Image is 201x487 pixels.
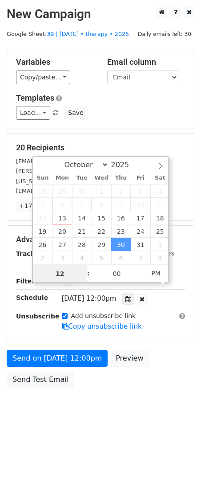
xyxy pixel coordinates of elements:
span: October 6, 2025 [52,198,72,211]
span: October 10, 2025 [131,198,150,211]
span: October 13, 2025 [52,211,72,224]
h5: Email column [107,57,185,67]
a: Send Test Email [7,371,74,388]
span: October 30, 2025 [111,238,131,251]
h5: 20 Recipients [16,143,185,153]
span: October 17, 2025 [131,211,150,224]
span: October 29, 2025 [92,238,111,251]
span: October 25, 2025 [150,224,170,238]
small: [EMAIL_ADDRESS][DOMAIN_NAME] [16,158,115,165]
input: Hour [33,265,87,283]
iframe: Chat Widget [157,444,201,487]
small: [PERSON_NAME][EMAIL_ADDRESS][DOMAIN_NAME][US_STATE] [16,168,162,185]
span: October 9, 2025 [111,198,131,211]
span: Daily emails left: 30 [135,29,194,39]
span: November 1, 2025 [150,238,170,251]
span: November 3, 2025 [52,251,72,264]
span: : [87,264,90,282]
span: Thu [111,175,131,181]
span: Wed [92,175,111,181]
span: October 8, 2025 [92,198,111,211]
label: UTM Codes [139,249,174,258]
input: Year [109,161,141,169]
span: October 7, 2025 [72,198,92,211]
a: Preview [110,350,149,367]
a: Templates [16,93,54,102]
span: September 29, 2025 [52,185,72,198]
a: Copy/paste... [16,71,70,84]
label: Add unsubscribe link [71,311,136,321]
button: Save [64,106,87,120]
h5: Advanced [16,235,185,244]
span: October 22, 2025 [92,224,111,238]
span: Click to toggle [144,264,168,282]
small: [EMAIL_ADDRESS][DOMAIN_NAME] [16,188,115,194]
a: Load... [16,106,50,120]
span: October 4, 2025 [150,185,170,198]
span: November 8, 2025 [150,251,170,264]
span: Sat [150,175,170,181]
span: November 2, 2025 [33,251,52,264]
a: +17 more [16,200,53,212]
span: October 19, 2025 [33,224,52,238]
strong: Filters [16,278,39,285]
span: October 20, 2025 [52,224,72,238]
a: Send on [DATE] 12:00pm [7,350,108,367]
span: November 6, 2025 [111,251,131,264]
span: October 21, 2025 [72,224,92,238]
span: October 15, 2025 [92,211,111,224]
span: October 1, 2025 [92,185,111,198]
span: October 14, 2025 [72,211,92,224]
span: October 28, 2025 [72,238,92,251]
span: October 27, 2025 [52,238,72,251]
span: October 18, 2025 [150,211,170,224]
span: Tue [72,175,92,181]
strong: Schedule [16,294,48,301]
span: October 16, 2025 [111,211,131,224]
span: October 3, 2025 [131,185,150,198]
strong: Unsubscribe [16,313,60,320]
a: Daily emails left: 30 [135,31,194,37]
span: September 30, 2025 [72,185,92,198]
span: November 5, 2025 [92,251,111,264]
span: Sun [33,175,52,181]
span: October 26, 2025 [33,238,52,251]
small: Google Sheet: [7,31,129,37]
span: October 23, 2025 [111,224,131,238]
span: October 12, 2025 [33,211,52,224]
strong: Tracking [16,250,46,257]
input: Minute [90,265,144,283]
span: October 11, 2025 [150,198,170,211]
h2: New Campaign [7,7,194,22]
span: Mon [52,175,72,181]
span: November 7, 2025 [131,251,150,264]
span: Fri [131,175,150,181]
a: 39 | [DATE] • therapy • 2025 [47,31,129,37]
span: [DATE] 12:00pm [62,295,117,302]
a: Copy unsubscribe link [62,322,142,330]
span: October 24, 2025 [131,224,150,238]
span: October 2, 2025 [111,185,131,198]
h5: Variables [16,57,94,67]
span: October 31, 2025 [131,238,150,251]
span: October 5, 2025 [33,198,52,211]
span: September 28, 2025 [33,185,52,198]
span: November 4, 2025 [72,251,92,264]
